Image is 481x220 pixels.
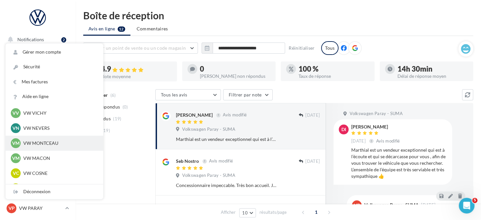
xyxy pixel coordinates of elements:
span: VN [12,125,19,131]
button: 10 [239,208,256,217]
span: VM [12,140,20,146]
p: VW PARAY [19,205,63,212]
a: VP VW PARAY [5,202,70,214]
span: Commentaires [137,25,168,32]
a: Calendrier [4,147,71,161]
div: 4.9 [101,65,172,73]
span: 1 [311,207,321,217]
span: Volkswagen Paray - SUMA [182,173,235,178]
span: VP [9,205,15,212]
span: VP [354,202,360,209]
span: Avis modifié [209,159,233,164]
a: Opérations [4,49,71,63]
button: Notifications 2 [4,33,69,46]
span: Avis modifié [376,138,400,144]
p: VW VICHY [23,110,95,116]
button: Tous les avis [155,89,221,100]
div: [PERSON_NAME] [176,112,213,118]
a: Gérer mon compte [6,45,103,59]
span: [DATE] [305,159,320,164]
span: Choisir un point de vente ou un code magasin [89,45,186,51]
div: Déconnexion [6,184,103,199]
div: [PERSON_NAME] [176,204,213,211]
span: VC [13,170,19,177]
span: [DATE] [351,138,366,144]
span: Tous les avis [161,92,187,97]
span: Non répondus [89,104,120,110]
span: Afficher [221,209,236,215]
div: 14h 30min [397,65,468,73]
span: résultats/page [260,209,287,215]
button: Filtrer par note [223,89,273,100]
div: Concessionnaire impeccable. Très bon accueil. Je recommande ! [176,182,277,189]
span: VV [12,110,19,116]
div: [PERSON_NAME] [351,125,401,129]
iframe: Intercom live chat [459,198,474,213]
p: VW MONTCEAU [23,140,95,146]
a: Contacts [4,114,71,128]
a: PLV et print personnalisable [4,163,71,182]
div: Taux de réponse [298,74,369,78]
div: [PERSON_NAME] non répondus [200,74,271,78]
a: Médiathèque [4,131,71,144]
a: Campagnes [4,98,71,112]
a: Sécurité [6,59,103,74]
span: (19) [102,128,110,133]
span: [DATE] [421,203,435,207]
span: (0) [123,104,128,110]
span: Notifications [17,37,44,42]
button: Choisir un point de vente ou un code magasin [83,42,198,54]
div: Marthial est un vendeur exceptionnel qui est à l’écoute et qui se décarcasse pour vous , afin de ... [176,136,277,143]
button: Réinitialiser [286,44,317,52]
span: VM [12,155,20,161]
span: 5 [472,198,477,203]
span: (19) [113,116,121,121]
span: DI [341,126,346,133]
div: Délai de réponse moyen [397,74,468,78]
div: 100 % [298,65,369,73]
p: VW MACON [23,155,95,161]
div: 2 [61,37,66,42]
div: Marthial est un vendeur exceptionnel qui est à l’écoute et qui se décarcasse pour vous , afin de ... [351,147,447,179]
p: VW NEVERS [23,125,95,131]
div: Seb Nostro [176,158,199,164]
div: Tous [321,41,338,55]
div: Note moyenne [101,74,172,79]
span: [DATE] [305,112,320,118]
a: Boîte de réception12 [4,65,71,79]
span: Avis modifié [223,112,247,118]
span: Volkswagen Paray - SUMA [350,111,402,117]
a: Visibilité en ligne [4,82,71,96]
div: Volkswagen Paray - SUMA [364,203,419,207]
div: 0 [200,65,271,73]
a: Mes factures [6,75,103,89]
span: Volkswagen Paray - SUMA [182,127,235,132]
p: VW COSNE [23,170,95,177]
div: Boîte de réception [83,10,473,20]
span: 10 [242,210,248,215]
a: Aide en ligne [6,89,103,104]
